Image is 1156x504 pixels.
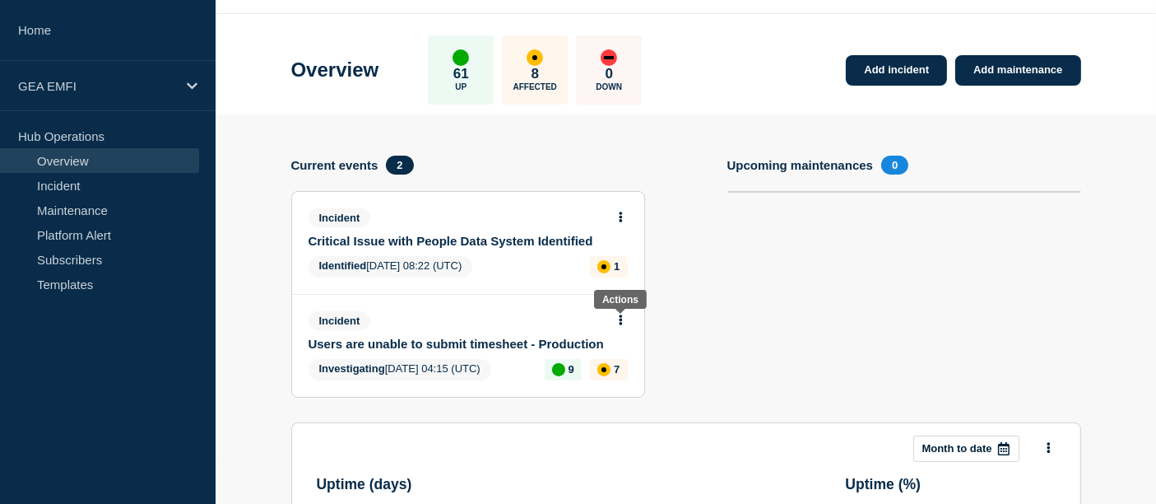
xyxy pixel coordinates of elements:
p: 61 [453,66,469,82]
h3: Uptime ( days ) [317,476,527,493]
p: 0 [606,66,613,82]
div: affected [597,363,610,376]
p: Affected [513,82,557,91]
a: Users are unable to submit timesheet - Production [309,337,606,351]
a: Add incident [846,55,947,86]
p: GEA EMFI [18,79,176,93]
div: Actions [602,294,638,306]
div: up [453,49,469,66]
div: up [552,363,565,376]
span: Investigating [319,362,385,375]
div: down [601,49,617,66]
p: 7 [614,363,620,376]
a: Add maintenance [955,55,1080,86]
span: [DATE] 08:22 (UTC) [309,256,473,278]
p: 1 [614,260,620,273]
h4: Current events [291,158,378,172]
span: Incident [309,311,371,330]
p: Month to date [922,442,992,455]
p: 9 [569,363,574,376]
h4: Upcoming maintenances [727,158,874,172]
span: 2 [386,156,413,175]
span: Incident [309,208,371,227]
span: Identified [319,259,367,272]
a: Critical Issue with People Data System Identified [309,234,606,248]
h3: Uptime ( % ) [846,476,1056,493]
div: affected [527,49,543,66]
div: affected [597,260,610,273]
span: [DATE] 04:15 (UTC) [309,359,491,380]
p: 8 [532,66,539,82]
button: Month to date [913,436,1019,462]
p: Up [455,82,467,91]
h1: Overview [291,58,379,82]
span: 0 [881,156,908,175]
p: Down [596,82,622,91]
